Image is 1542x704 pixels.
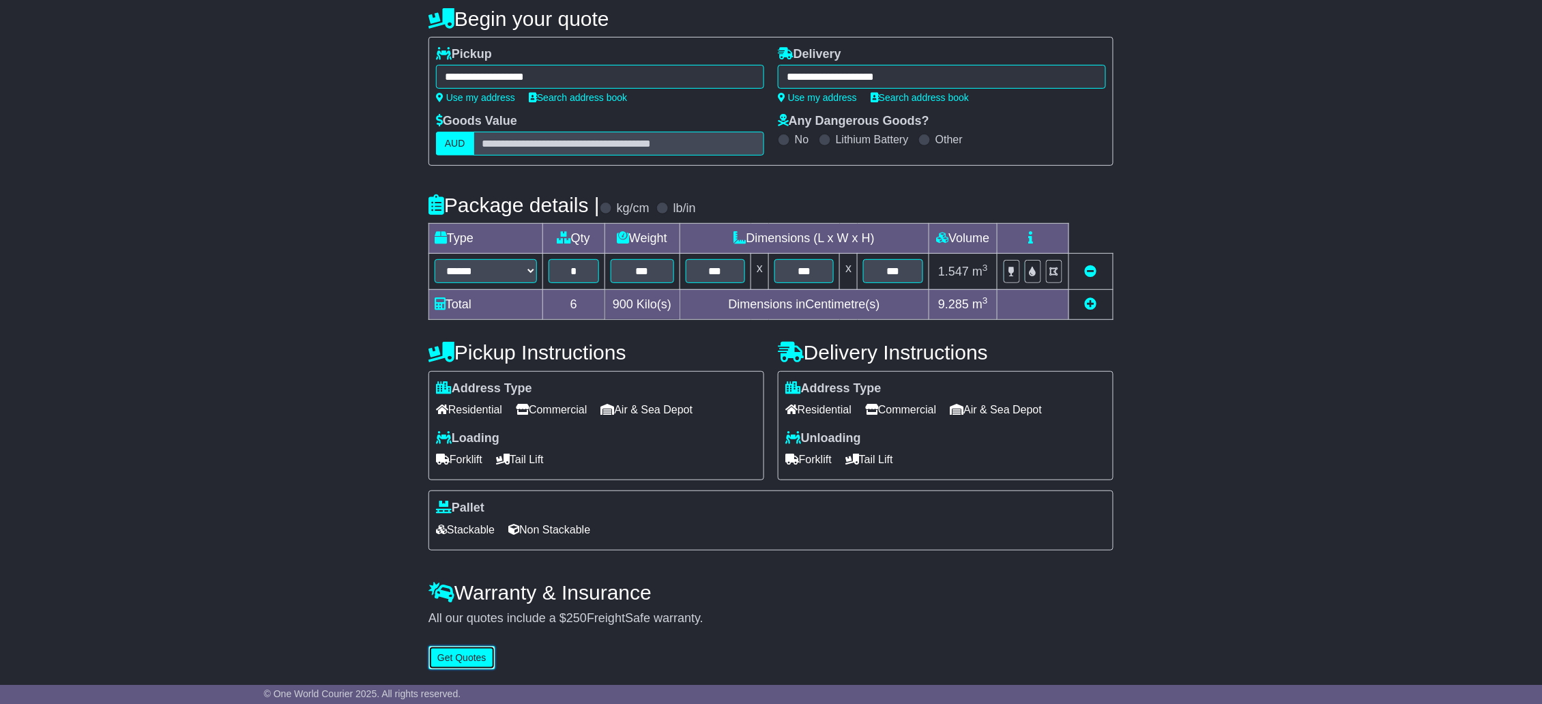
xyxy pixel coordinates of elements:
[871,92,969,103] a: Search address book
[264,688,461,699] span: © One World Courier 2025. All rights reserved.
[1085,297,1097,311] a: Add new item
[428,194,600,216] h4: Package details |
[785,381,882,396] label: Address Type
[778,47,841,62] label: Delivery
[785,449,832,470] span: Forklift
[938,265,969,278] span: 1.547
[543,289,605,319] td: 6
[778,341,1114,364] h4: Delivery Instructions
[778,114,929,129] label: Any Dangerous Goods?
[508,519,590,540] span: Non Stackable
[436,431,499,446] label: Loading
[436,501,484,516] label: Pallet
[436,92,515,103] a: Use my address
[778,92,857,103] a: Use my address
[983,295,988,306] sup: 3
[795,133,809,146] label: No
[972,265,988,278] span: m
[436,114,517,129] label: Goods Value
[840,254,858,289] td: x
[529,92,627,103] a: Search address book
[605,224,680,254] td: Weight
[613,297,633,311] span: 900
[836,133,909,146] label: Lithium Battery
[428,646,495,670] button: Get Quotes
[543,224,605,254] td: Qty
[436,381,532,396] label: Address Type
[566,611,587,625] span: 250
[617,201,650,216] label: kg/cm
[785,399,852,420] span: Residential
[436,449,482,470] span: Forklift
[972,297,988,311] span: m
[983,263,988,273] sup: 3
[1085,265,1097,278] a: Remove this item
[436,132,474,156] label: AUD
[601,399,693,420] span: Air & Sea Depot
[428,8,1114,30] h4: Begin your quote
[929,224,997,254] td: Volume
[950,399,1043,420] span: Air & Sea Depot
[429,224,543,254] td: Type
[680,289,929,319] td: Dimensions in Centimetre(s)
[785,431,861,446] label: Unloading
[673,201,696,216] label: lb/in
[436,519,495,540] span: Stackable
[938,297,969,311] span: 9.285
[605,289,680,319] td: Kilo(s)
[516,399,587,420] span: Commercial
[865,399,936,420] span: Commercial
[428,581,1114,604] h4: Warranty & Insurance
[751,254,769,289] td: x
[429,289,543,319] td: Total
[436,47,492,62] label: Pickup
[496,449,544,470] span: Tail Lift
[935,133,963,146] label: Other
[428,611,1114,626] div: All our quotes include a $ FreightSafe warranty.
[428,341,764,364] h4: Pickup Instructions
[436,399,502,420] span: Residential
[845,449,893,470] span: Tail Lift
[680,224,929,254] td: Dimensions (L x W x H)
